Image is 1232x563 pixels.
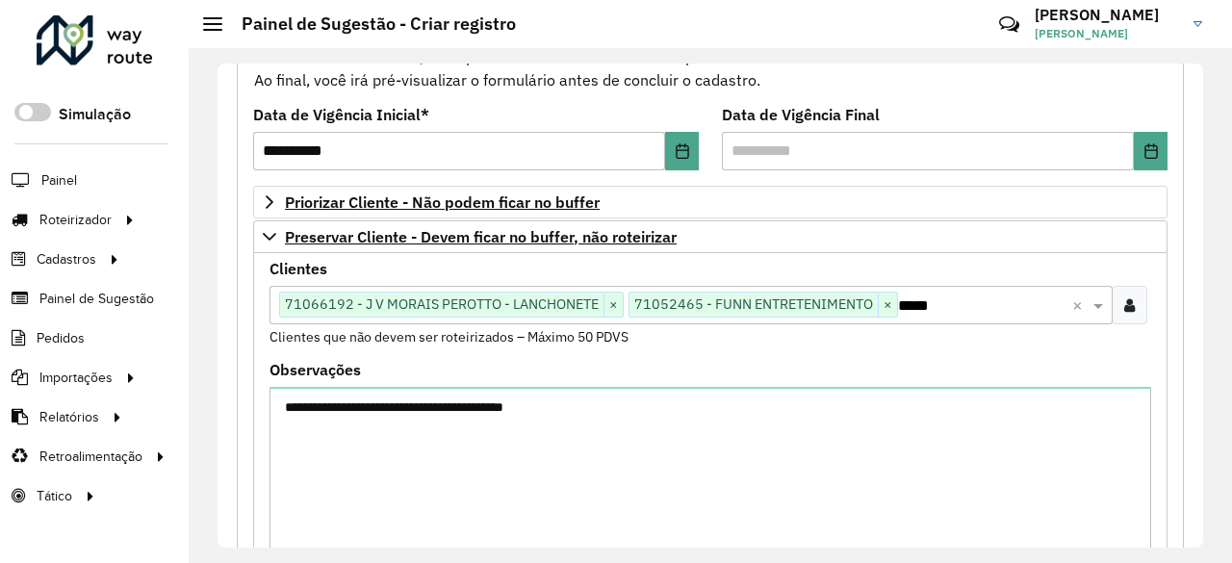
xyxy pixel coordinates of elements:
span: Retroalimentação [39,447,142,467]
span: Clear all [1072,294,1089,317]
button: Choose Date [665,132,699,170]
h3: [PERSON_NAME] [1035,6,1179,24]
h2: Painel de Sugestão - Criar registro [222,13,516,35]
a: Preservar Cliente - Devem ficar no buffer, não roteirizar [253,220,1168,253]
small: Clientes que não devem ser roteirizados – Máximo 50 PDVS [269,328,629,345]
label: Observações [269,358,361,381]
span: Pedidos [37,328,85,348]
label: Data de Vigência Final [722,103,880,126]
span: Painel [41,170,77,191]
span: Importações [39,368,113,388]
span: × [603,294,623,317]
span: Painel de Sugestão [39,289,154,309]
span: Cadastros [37,249,96,269]
span: Priorizar Cliente - Não podem ficar no buffer [285,194,600,210]
label: Data de Vigência Inicial [253,103,429,126]
span: 71066192 - J V MORAIS PEROTTO - LANCHONETE [280,293,603,316]
span: [PERSON_NAME] [1035,25,1179,42]
span: × [878,294,897,317]
span: Relatórios [39,407,99,427]
a: Priorizar Cliente - Não podem ficar no buffer [253,186,1168,218]
label: Simulação [59,103,131,126]
span: 71052465 - FUNN ENTRETENIMENTO [629,293,878,316]
button: Choose Date [1134,132,1168,170]
label: Clientes [269,257,327,280]
span: Roteirizador [39,210,112,230]
span: Tático [37,486,72,506]
span: Preservar Cliente - Devem ficar no buffer, não roteirizar [285,229,677,244]
a: Contato Rápido [988,4,1030,45]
